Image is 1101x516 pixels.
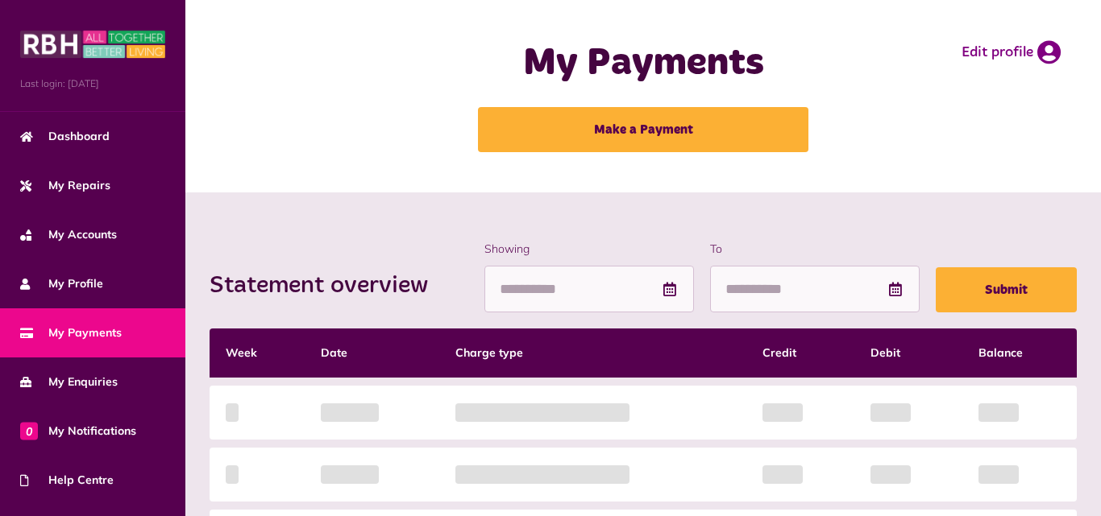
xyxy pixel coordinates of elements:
[20,422,38,440] span: 0
[20,472,114,489] span: Help Centre
[430,40,856,87] h1: My Payments
[20,324,122,341] span: My Payments
[20,177,110,194] span: My Repairs
[20,374,118,390] span: My Enquiries
[20,275,103,292] span: My Profile
[20,423,136,440] span: My Notifications
[20,128,110,145] span: Dashboard
[478,107,808,152] a: Make a Payment
[962,40,1061,64] a: Edit profile
[20,76,165,91] span: Last login: [DATE]
[20,226,117,243] span: My Accounts
[20,28,165,60] img: MyRBH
